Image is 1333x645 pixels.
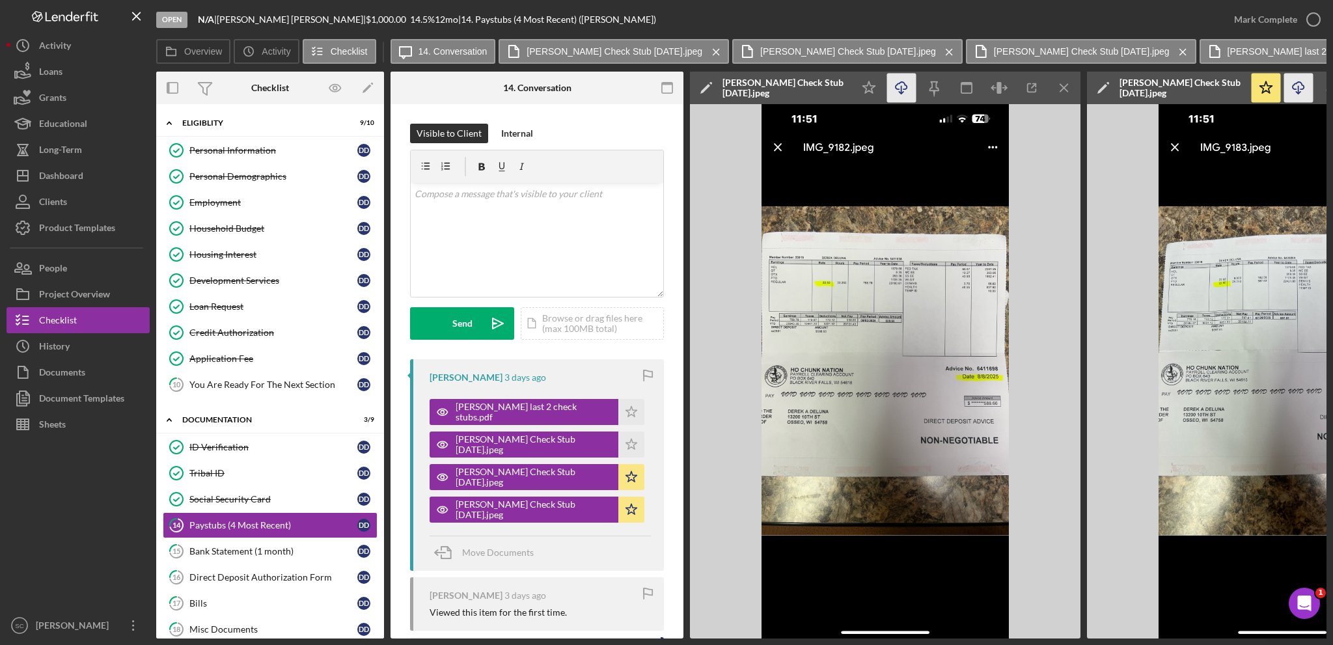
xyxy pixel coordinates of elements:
[430,372,502,383] div: [PERSON_NAME]
[217,14,366,25] div: [PERSON_NAME] [PERSON_NAME] |
[189,598,357,609] div: Bills
[262,46,290,57] label: Activity
[357,597,370,610] div: D D
[430,590,502,601] div: [PERSON_NAME]
[966,39,1196,64] button: [PERSON_NAME] Check Stub [DATE].jpeg
[15,622,23,629] text: SC
[456,467,612,487] div: [PERSON_NAME] Check Stub [DATE].jpeg
[690,104,1080,638] img: Preview
[189,624,357,635] div: Misc Documents
[7,385,150,411] a: Document Templates
[456,499,612,520] div: [PERSON_NAME] Check Stub [DATE].jpeg
[39,333,70,363] div: History
[7,281,150,307] button: Project Overview
[435,14,458,25] div: 12 mo
[189,275,357,286] div: Development Services
[234,39,299,64] button: Activity
[7,333,150,359] button: History
[163,564,378,590] a: 16Direct Deposit Authorization FormDD
[163,241,378,268] a: Housing InterestDD
[251,83,289,93] div: Checklist
[430,399,644,425] button: [PERSON_NAME] last 2 check stubs.pdf
[163,268,378,294] a: Development ServicesDD
[7,307,150,333] button: Checklist
[189,197,357,208] div: Employment
[501,124,533,143] div: Internal
[39,307,77,336] div: Checklist
[189,520,357,530] div: Paystubs (4 Most Recent)
[430,432,644,458] button: [PERSON_NAME] Check Stub [DATE].jpeg
[994,46,1170,57] label: [PERSON_NAME] Check Stub [DATE].jpeg
[39,255,67,284] div: People
[1315,588,1326,598] span: 1
[357,467,370,480] div: D D
[189,301,357,312] div: Loan Request
[499,39,729,64] button: [PERSON_NAME] Check Stub [DATE].jpeg
[391,39,496,64] button: 14. Conversation
[163,616,378,642] a: 18Misc DocumentsDD
[39,111,87,140] div: Educational
[163,486,378,512] a: Social Security CardDD
[163,512,378,538] a: 14Paystubs (4 Most Recent)DD
[189,379,357,390] div: You Are Ready For The Next Section
[357,441,370,454] div: D D
[1221,7,1326,33] button: Mark Complete
[357,545,370,558] div: D D
[163,189,378,215] a: EmploymentDD
[156,12,187,28] div: Open
[39,189,67,218] div: Clients
[7,137,150,163] button: Long-Term
[163,460,378,486] a: Tribal IDDD
[732,39,963,64] button: [PERSON_NAME] Check Stub [DATE].jpeg
[39,385,124,415] div: Document Templates
[172,573,181,581] tspan: 16
[357,571,370,584] div: D D
[410,124,488,143] button: Visible to Client
[503,83,571,93] div: 14. Conversation
[172,547,180,555] tspan: 15
[182,119,342,127] div: Eligiblity
[39,359,85,389] div: Documents
[7,85,150,111] button: Grants
[430,497,644,523] button: [PERSON_NAME] Check Stub [DATE].jpeg
[1234,7,1297,33] div: Mark Complete
[504,372,546,383] time: 2025-08-26 16:53
[7,163,150,189] button: Dashboard
[7,189,150,215] button: Clients
[189,572,357,583] div: Direct Deposit Authorization Form
[7,111,150,137] a: Educational
[357,623,370,636] div: D D
[410,307,514,340] button: Send
[172,380,181,389] tspan: 10
[430,607,567,618] div: Viewed this item for the first time.
[163,137,378,163] a: Personal InformationDD
[357,274,370,287] div: D D
[182,416,342,424] div: Documentation
[357,196,370,209] div: D D
[7,215,150,241] button: Product Templates
[184,46,222,57] label: Overview
[458,14,656,25] div: | 14. Paystubs (4 Most Recent) ([PERSON_NAME])
[172,599,181,607] tspan: 17
[163,346,378,372] a: Application FeeDD
[357,378,370,391] div: D D
[33,612,117,642] div: [PERSON_NAME]
[39,33,71,62] div: Activity
[357,248,370,261] div: D D
[156,39,230,64] button: Overview
[7,411,150,437] button: Sheets
[163,163,378,189] a: Personal DemographicsDD
[1289,588,1320,619] iframe: Intercom live chat
[357,493,370,506] div: D D
[456,402,612,422] div: [PERSON_NAME] last 2 check stubs.pdf
[39,281,110,310] div: Project Overview
[357,144,370,157] div: D D
[163,320,378,346] a: Credit AuthorizationDD
[357,222,370,235] div: D D
[163,215,378,241] a: Household BudgetDD
[462,547,534,558] span: Move Documents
